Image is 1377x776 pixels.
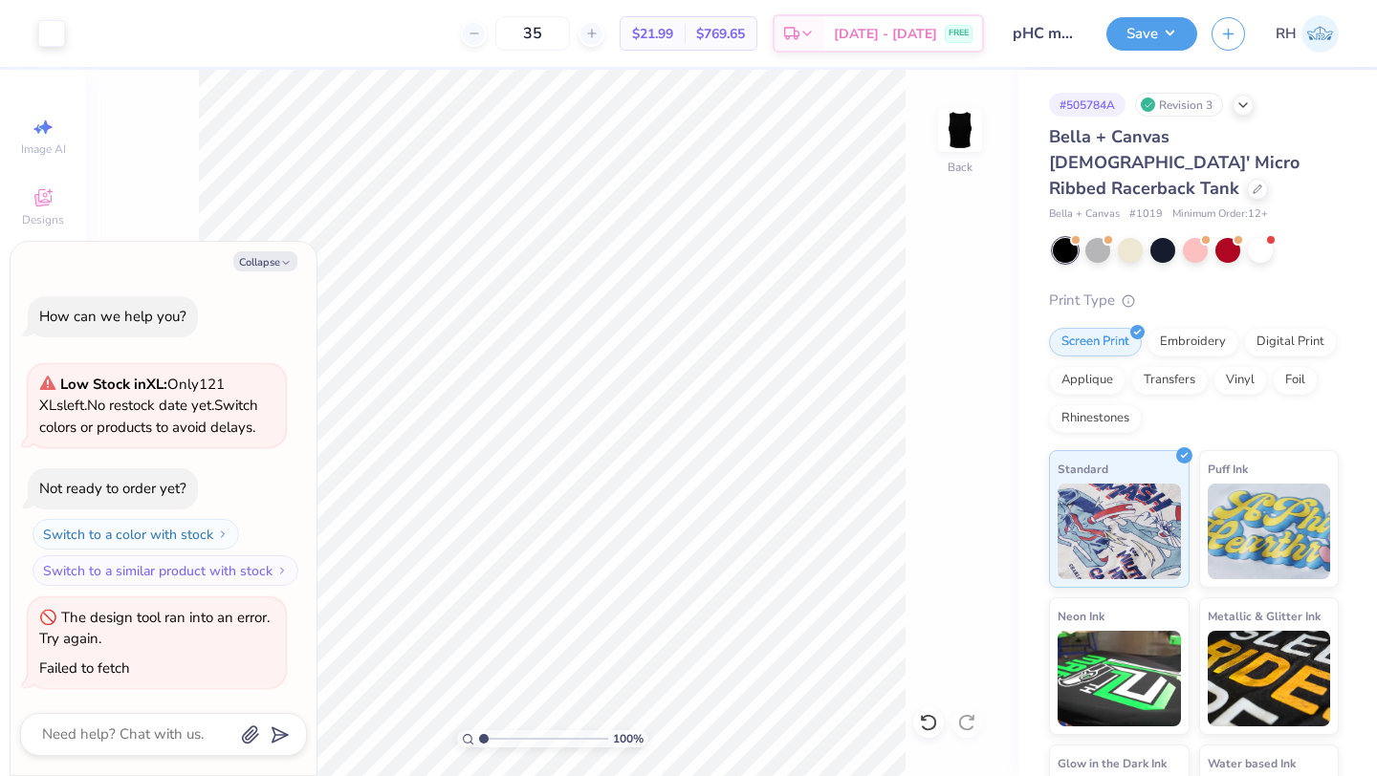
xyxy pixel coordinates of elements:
[1058,606,1104,626] span: Neon Ink
[948,159,973,176] div: Back
[233,251,297,271] button: Collapse
[22,212,64,227] span: Designs
[1058,484,1181,579] img: Standard
[1049,404,1142,433] div: Rhinestones
[1301,15,1339,53] img: Rita Habib
[1058,459,1108,479] span: Standard
[1273,366,1318,395] div: Foil
[1058,631,1181,726] img: Neon Ink
[1049,328,1142,356] div: Screen Print
[1172,206,1268,223] span: Minimum Order: 12 +
[39,608,270,649] div: The design tool ran into an error. Try again.
[87,396,214,415] span: No restock date yet.
[39,375,258,437] span: Only 121 XLs left. Switch colors or products to avoid delays.
[613,730,644,747] span: 100 %
[39,307,186,326] div: How can we help you?
[1276,23,1297,45] span: RH
[941,111,979,149] img: Back
[33,519,239,550] button: Switch to a color with stock
[1106,17,1197,51] button: Save
[1131,366,1208,395] div: Transfers
[1208,753,1296,773] span: Water based Ink
[39,658,130,678] div: Failed to fetch
[1208,631,1331,726] img: Metallic & Glitter Ink
[1147,328,1238,356] div: Embroidery
[21,141,66,157] span: Image AI
[495,16,570,51] input: – –
[217,528,229,540] img: Switch to a color with stock
[1058,753,1167,773] span: Glow in the Dark Ink
[1208,459,1248,479] span: Puff Ink
[834,24,937,44] span: [DATE] - [DATE]
[1213,366,1267,395] div: Vinyl
[632,24,673,44] span: $21.99
[998,14,1092,53] input: Untitled Design
[1049,206,1120,223] span: Bella + Canvas
[1208,606,1321,626] span: Metallic & Glitter Ink
[1049,290,1339,312] div: Print Type
[1129,206,1163,223] span: # 1019
[949,27,969,40] span: FREE
[33,555,298,586] button: Switch to a similar product with stock
[1049,366,1126,395] div: Applique
[696,24,745,44] span: $769.65
[60,375,167,394] strong: Low Stock in XL :
[1208,484,1331,579] img: Puff Ink
[276,565,288,576] img: Switch to a similar product with stock
[1276,15,1339,53] a: RH
[39,479,186,498] div: Not ready to order yet?
[1049,125,1300,200] span: Bella + Canvas [DEMOGRAPHIC_DATA]' Micro Ribbed Racerback Tank
[1135,93,1223,117] div: Revision 3
[1049,93,1126,117] div: # 505784A
[1244,328,1337,356] div: Digital Print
